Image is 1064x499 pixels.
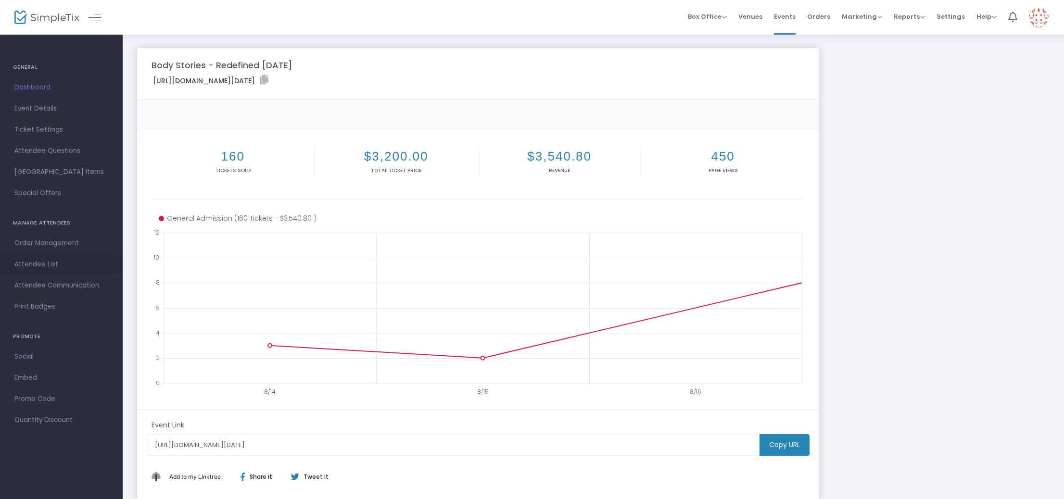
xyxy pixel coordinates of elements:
[14,124,108,136] span: Ticket Settings
[14,300,108,313] span: Print Badges
[14,350,108,363] span: Social
[13,58,110,77] h4: GENERAL
[14,393,108,405] span: Promo Code
[281,473,333,481] div: Tweet it
[14,102,108,115] span: Event Details
[14,81,108,94] span: Dashboard
[152,59,292,72] m-panel-title: Body Stories - Redefined [DATE]
[842,12,882,21] span: Marketing
[153,75,268,86] label: [URL][DOMAIN_NAME][DATE]
[264,387,276,396] text: 8/14
[13,213,110,233] h4: MANAGE ATTENDEES
[13,327,110,346] h4: PROMOTE
[317,149,475,164] h2: $3,200.00
[153,167,312,174] p: Tickets sold
[480,149,639,164] h2: $3,540.80
[156,379,160,387] text: 0
[690,387,701,396] text: 8/16
[14,414,108,426] span: Quantity Discount
[154,228,160,237] text: 12
[937,4,965,29] span: Settings
[231,473,291,481] div: Share it
[738,4,762,29] span: Venues
[14,237,108,249] span: Order Management
[153,253,159,262] text: 10
[156,354,160,362] text: 2
[14,279,108,292] span: Attendee Communication
[477,387,489,396] text: 8/15
[688,12,727,21] span: Box Office
[14,258,108,271] span: Attendee List
[167,465,223,488] button: Add This to My Linktree
[156,279,160,287] text: 8
[760,434,810,456] m-button: Copy URL
[14,372,108,384] span: Embed
[152,472,167,481] img: linktree
[14,187,108,200] span: Special Offers
[774,4,796,29] span: Events
[976,12,997,21] span: Help
[152,420,184,430] m-panel-subtitle: Event Link
[155,304,159,312] text: 6
[643,149,802,164] h2: 450
[153,149,312,164] h2: 160
[14,166,108,178] span: [GEOGRAPHIC_DATA] Items
[317,167,475,174] p: Total Ticket Price
[156,329,160,337] text: 4
[14,145,108,157] span: Attendee Questions
[807,4,830,29] span: Orders
[643,167,802,174] p: Page Views
[169,473,221,480] span: Add to my Linktree
[894,12,925,21] span: Reports
[480,167,639,174] p: Revenue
